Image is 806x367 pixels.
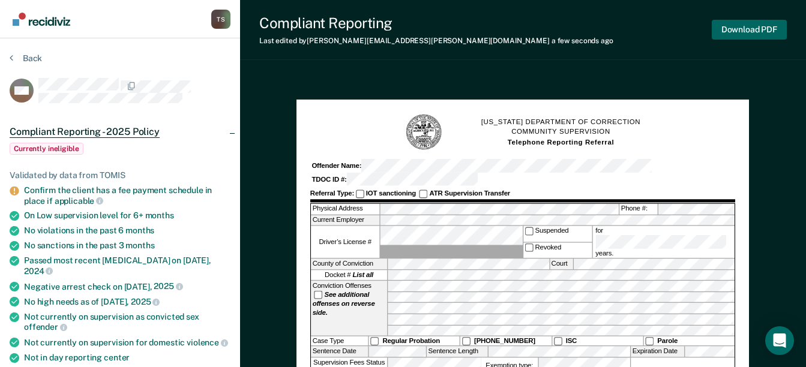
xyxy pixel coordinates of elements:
[566,337,577,345] strong: ISC
[325,270,373,279] span: Docket #
[712,20,787,40] button: Download PDF
[24,281,230,292] div: Negative arrest check on [DATE],
[131,297,160,306] span: 2025
[104,353,130,362] span: center
[311,215,379,225] label: Current Employer
[356,189,364,198] input: IOT sanctioning
[550,258,573,269] label: Court
[13,13,70,26] img: Recidiviz
[353,271,374,279] strong: List all
[430,189,511,197] strong: ATR Supervision Transfer
[154,281,182,291] span: 2025
[462,337,471,345] input: [PHONE_NUMBER]
[523,226,592,242] label: Suspended
[24,266,53,276] span: 2024
[481,117,641,148] h1: [US_STATE] DEPARTMENT OF CORRECTION COMMUNITY SUPERVISION
[313,291,375,317] strong: See additional offenses on reverse side.
[259,14,613,32] div: Compliant Reporting
[259,37,613,45] div: Last edited by [PERSON_NAME][EMAIL_ADDRESS][PERSON_NAME][DOMAIN_NAME]
[10,126,160,138] span: Compliant Reporting - 2025 Policy
[620,204,658,214] label: Phone #:
[24,337,230,348] div: Not currently on supervision for domestic
[311,347,368,357] label: Sentence Date
[508,139,615,146] strong: Telephone Reporting Referral
[211,10,230,29] div: T S
[24,210,230,221] div: On Low supervision level for 6+
[554,337,562,345] input: ISC
[311,226,379,258] label: Driver’s License #
[24,312,230,332] div: Not currently on supervision as convicted sex
[645,337,654,345] input: Parole
[311,336,368,346] div: Case Type
[474,337,535,345] strong: [PHONE_NUMBER]
[312,176,347,183] strong: TDOC ID #:
[383,337,441,345] strong: Regular Probation
[658,337,678,345] strong: Parole
[311,258,387,269] label: County of Conviction
[314,291,322,299] input: See additional offenses on reverse side.
[24,255,230,276] div: Passed most recent [MEDICAL_DATA] on [DATE],
[24,185,230,206] div: Confirm the client has a fee payment schedule in place if applicable
[405,113,443,151] img: TN Seal
[552,37,613,45] span: a few seconds ago
[631,347,685,357] label: Expiration Date
[24,240,230,251] div: No sanctions in the past 3
[145,210,174,220] span: months
[310,189,354,197] strong: Referral Type:
[765,326,794,355] div: Open Intercom Messenger
[312,162,362,170] strong: Offender Name:
[10,53,42,64] button: Back
[311,281,387,335] div: Conviction Offenses
[24,322,67,332] span: offender
[24,353,230,363] div: Not in day reporting
[187,338,228,347] span: violence
[370,337,379,345] input: Regular Probation
[427,347,488,357] label: Sentence Length
[311,204,379,214] label: Physical Address
[211,10,230,29] button: Profile dropdown button
[24,296,230,307] div: No high needs as of [DATE],
[125,225,154,235] span: months
[525,227,533,235] input: Suspended
[24,225,230,236] div: No violations in the past 6
[10,143,83,155] span: Currently ineligible
[523,242,592,258] label: Revoked
[420,189,428,198] input: ATR Supervision Transfer
[366,189,416,197] strong: IOT sanctioning
[10,170,230,181] div: Validated by data from TOMIS
[596,235,727,248] input: for years.
[594,226,733,258] label: for years.
[125,240,154,250] span: months
[525,243,533,251] input: Revoked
